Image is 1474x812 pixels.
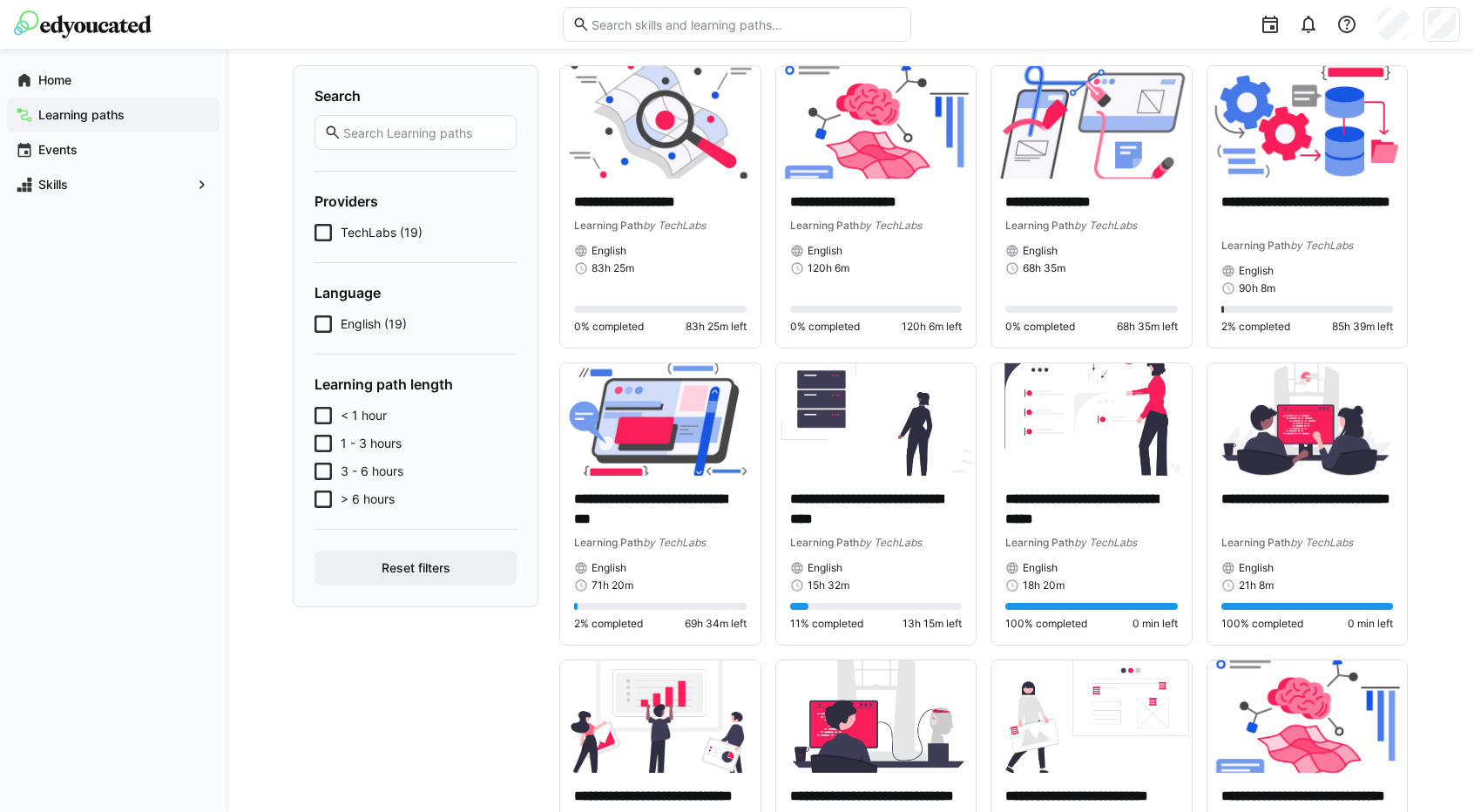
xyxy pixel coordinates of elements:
[1290,239,1353,252] span: by TechLabs
[808,561,842,575] span: English
[1239,561,1274,575] span: English
[574,320,644,334] span: 0% completed
[991,66,1192,179] img: image
[1023,244,1058,258] span: English
[1207,363,1408,476] img: image
[574,536,643,549] span: Learning Path
[1117,320,1178,334] span: 68h 35m left
[592,561,626,575] span: English
[991,363,1192,476] img: image
[341,491,395,508] span: > 6 hours
[1074,536,1137,549] span: by TechLabs
[1005,219,1074,232] span: Learning Path
[379,559,453,577] span: Reset filters
[1221,239,1290,252] span: Learning Path
[1023,561,1058,575] span: English
[808,244,842,258] span: English
[790,536,859,549] span: Learning Path
[314,551,517,585] button: Reset filters
[1005,617,1087,631] span: 100% completed
[341,315,407,333] span: English (19)
[902,320,962,334] span: 120h 6m left
[590,17,902,32] input: Search skills and learning paths…
[1023,579,1065,592] span: 18h 20m
[808,261,849,275] span: 120h 6m
[560,66,761,179] img: image
[790,617,863,631] span: 11% completed
[991,660,1192,773] img: image
[1221,617,1303,631] span: 100% completed
[574,617,643,631] span: 2% completed
[776,660,977,773] img: image
[314,376,517,393] h4: Learning path length
[1221,536,1290,549] span: Learning Path
[776,66,977,179] img: image
[1023,261,1065,275] span: 68h 35m
[808,579,849,592] span: 15h 32m
[592,261,634,275] span: 83h 25m
[859,219,922,232] span: by TechLabs
[859,536,922,549] span: by TechLabs
[341,224,423,241] span: TechLabs (19)
[1207,66,1408,179] img: image
[1239,281,1275,295] span: 90h 8m
[686,320,747,334] span: 83h 25m left
[1290,536,1353,549] span: by TechLabs
[643,219,706,232] span: by TechLabs
[560,660,761,773] img: image
[341,125,507,140] input: Search Learning paths
[790,219,859,232] span: Learning Path
[592,579,633,592] span: 71h 20m
[643,536,706,549] span: by TechLabs
[314,284,517,301] h4: Language
[685,617,747,631] span: 69h 34m left
[1239,264,1274,278] span: English
[1005,320,1075,334] span: 0% completed
[341,435,402,452] span: 1 - 3 hours
[341,407,387,424] span: < 1 hour
[314,193,517,210] h4: Providers
[314,87,517,105] h4: Search
[574,219,643,232] span: Learning Path
[592,244,626,258] span: English
[1074,219,1137,232] span: by TechLabs
[790,320,860,334] span: 0% completed
[903,617,962,631] span: 13h 15m left
[341,463,403,480] span: 3 - 6 hours
[1239,579,1274,592] span: 21h 8m
[1207,660,1408,773] img: image
[1332,320,1393,334] span: 85h 39m left
[1005,536,1074,549] span: Learning Path
[560,363,761,476] img: image
[1133,617,1178,631] span: 0 min left
[776,363,977,476] img: image
[1348,617,1393,631] span: 0 min left
[1221,320,1290,334] span: 2% completed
